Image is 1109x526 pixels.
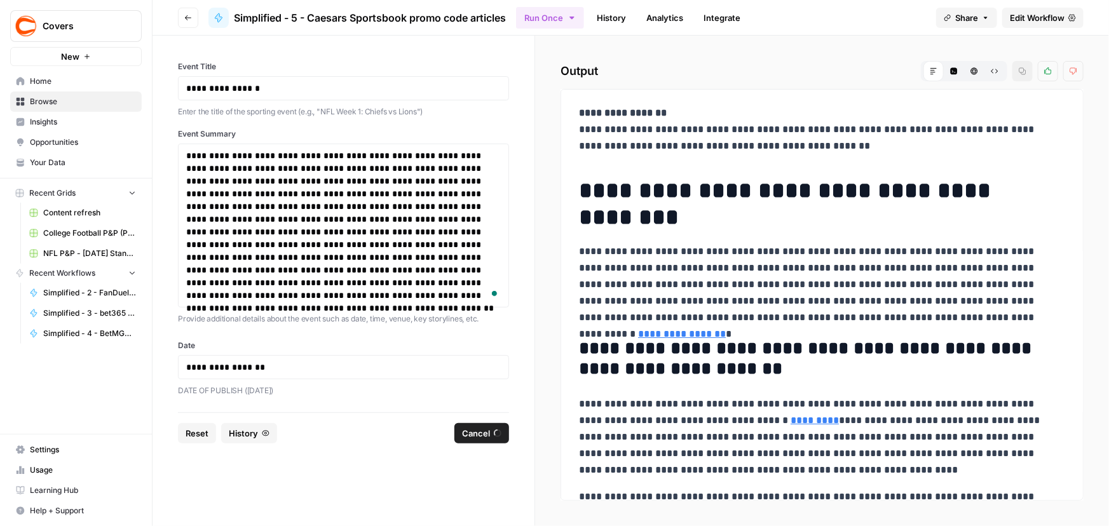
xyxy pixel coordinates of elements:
[178,384,509,397] p: DATE OF PUBLISH ([DATE])
[178,313,509,325] p: Provide additional details about the event such as date, time, venue, key storylines, etc.
[30,505,136,516] span: Help + Support
[29,267,95,279] span: Recent Workflows
[43,307,136,319] span: Simplified - 3 - bet365 bonus code articles
[29,187,76,199] span: Recent Grids
[30,157,136,168] span: Your Data
[208,8,506,28] a: Simplified - 5 - Caesars Sportsbook promo code articles
[30,137,136,148] span: Opportunities
[178,340,509,351] label: Date
[955,11,978,24] span: Share
[15,15,37,37] img: Covers Logo
[10,264,142,283] button: Recent Workflows
[186,427,208,440] span: Reset
[10,10,142,42] button: Workspace: Covers
[221,423,277,443] button: History
[10,132,142,152] a: Opportunities
[43,287,136,299] span: Simplified - 2 - FanDuel promo code articles
[186,149,501,302] div: To enrich screen reader interactions, please activate Accessibility in Grammarly extension settings
[1002,8,1084,28] a: Edit Workflow
[178,423,216,443] button: Reset
[10,91,142,112] a: Browse
[178,61,509,72] label: Event Title
[462,427,490,440] span: Cancel
[43,207,136,219] span: Content refresh
[24,223,142,243] a: College Football P&P (Production) Grid (1)
[24,303,142,323] a: Simplified - 3 - bet365 bonus code articles
[1010,11,1065,24] span: Edit Workflow
[24,203,142,223] a: Content refresh
[516,7,584,29] button: Run Once
[10,71,142,91] a: Home
[10,152,142,173] a: Your Data
[696,8,748,28] a: Integrate
[10,460,142,480] a: Usage
[639,8,691,28] a: Analytics
[10,440,142,460] a: Settings
[24,283,142,303] a: Simplified - 2 - FanDuel promo code articles
[43,20,119,32] span: Covers
[234,10,506,25] span: Simplified - 5 - Caesars Sportsbook promo code articles
[10,480,142,501] a: Learning Hub
[10,112,142,132] a: Insights
[178,128,509,140] label: Event Summary
[10,501,142,521] button: Help + Support
[30,76,136,87] span: Home
[561,61,1084,81] h2: Output
[30,464,136,476] span: Usage
[10,184,142,203] button: Recent Grids
[24,323,142,344] a: Simplified - 4 - BetMGM bonus code articles
[30,444,136,455] span: Settings
[43,227,136,239] span: College Football P&P (Production) Grid (1)
[229,427,258,440] span: History
[454,423,509,443] button: Cancel
[61,50,79,63] span: New
[936,8,997,28] button: Share
[10,47,142,66] button: New
[589,8,634,28] a: History
[43,328,136,339] span: Simplified - 4 - BetMGM bonus code articles
[24,243,142,264] a: NFL P&P - [DATE] Standard (Production) Grid
[43,248,136,259] span: NFL P&P - [DATE] Standard (Production) Grid
[178,105,509,118] p: Enter the title of the sporting event (e.g., "NFL Week 1: Chiefs vs Lions")
[30,96,136,107] span: Browse
[30,485,136,496] span: Learning Hub
[30,116,136,128] span: Insights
